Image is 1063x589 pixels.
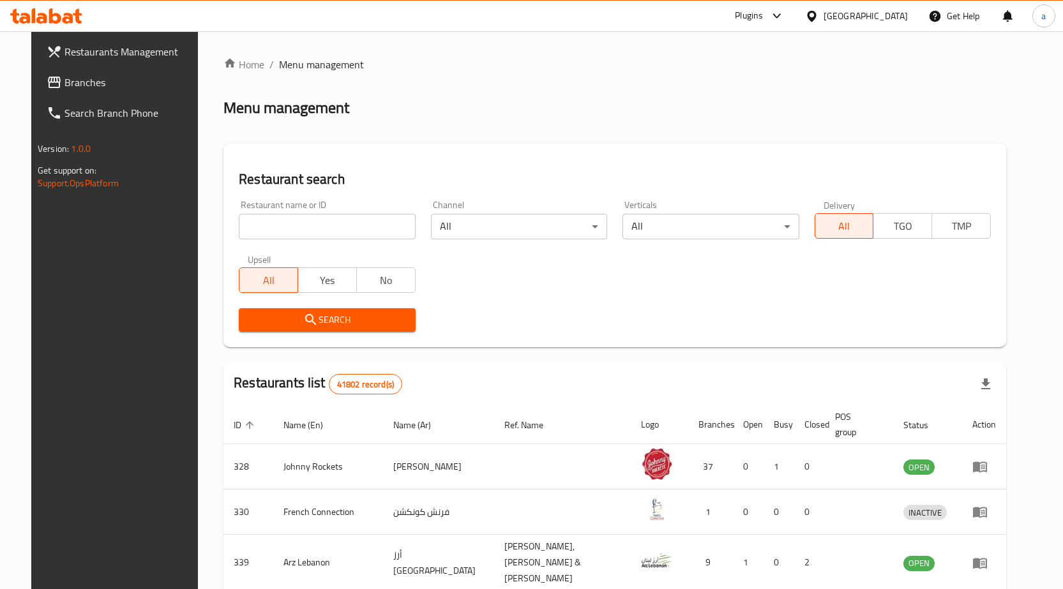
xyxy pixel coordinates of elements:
[223,444,273,489] td: 328
[794,405,825,444] th: Closed
[641,448,673,480] img: Johnny Rockets
[239,308,415,332] button: Search
[36,36,209,67] a: Restaurants Management
[688,405,733,444] th: Branches
[249,312,405,328] span: Search
[279,57,364,72] span: Menu management
[733,489,764,535] td: 0
[641,544,673,576] img: Arz Lebanon
[764,444,794,489] td: 1
[71,140,91,157] span: 1.0.0
[64,44,199,59] span: Restaurants Management
[815,213,874,239] button: All
[835,409,878,440] span: POS group
[824,9,908,23] div: [GEOGRAPHIC_DATA]
[356,267,416,293] button: No
[903,505,947,520] span: INACTIVE
[38,162,96,179] span: Get support on:
[733,444,764,489] td: 0
[641,493,673,525] img: French Connection
[824,200,856,209] label: Delivery
[504,417,560,433] span: Ref. Name
[273,444,383,489] td: Johnny Rockets
[794,444,825,489] td: 0
[1041,9,1046,23] span: a
[972,459,996,474] div: Menu
[283,417,340,433] span: Name (En)
[383,489,494,535] td: فرنش كونكشن
[688,489,733,535] td: 1
[36,98,209,128] a: Search Branch Phone
[820,217,869,235] span: All
[64,105,199,121] span: Search Branch Phone
[234,417,258,433] span: ID
[223,98,349,118] h2: Menu management
[937,217,986,235] span: TMP
[735,8,763,24] div: Plugins
[269,57,274,72] li: /
[234,373,402,394] h2: Restaurants list
[873,213,932,239] button: TGO
[362,271,411,290] span: No
[622,214,799,239] div: All
[239,214,415,239] input: Search for restaurant name or ID..
[383,444,494,489] td: [PERSON_NAME]
[38,140,69,157] span: Version:
[223,489,273,535] td: 330
[794,489,825,535] td: 0
[970,369,1001,399] div: Export file
[239,170,991,189] h2: Restaurant search
[903,460,935,475] span: OPEN
[903,417,945,433] span: Status
[303,271,352,290] span: Yes
[223,57,1006,72] nav: breadcrumb
[764,489,794,535] td: 0
[764,405,794,444] th: Busy
[431,214,607,239] div: All
[688,444,733,489] td: 37
[38,175,119,191] a: Support.OpsPlatform
[733,405,764,444] th: Open
[962,405,1006,444] th: Action
[903,556,935,570] span: OPEN
[245,271,293,290] span: All
[393,417,448,433] span: Name (Ar)
[972,555,996,570] div: Menu
[273,489,383,535] td: French Connection
[64,75,199,90] span: Branches
[903,505,947,520] div: INACTIVE
[631,405,688,444] th: Logo
[248,255,271,264] label: Upsell
[931,213,991,239] button: TMP
[239,267,298,293] button: All
[878,217,927,235] span: TGO
[298,267,357,293] button: Yes
[329,378,402,391] span: 41802 record(s)
[223,57,264,72] a: Home
[972,504,996,519] div: Menu
[329,374,402,394] div: Total records count
[36,67,209,98] a: Branches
